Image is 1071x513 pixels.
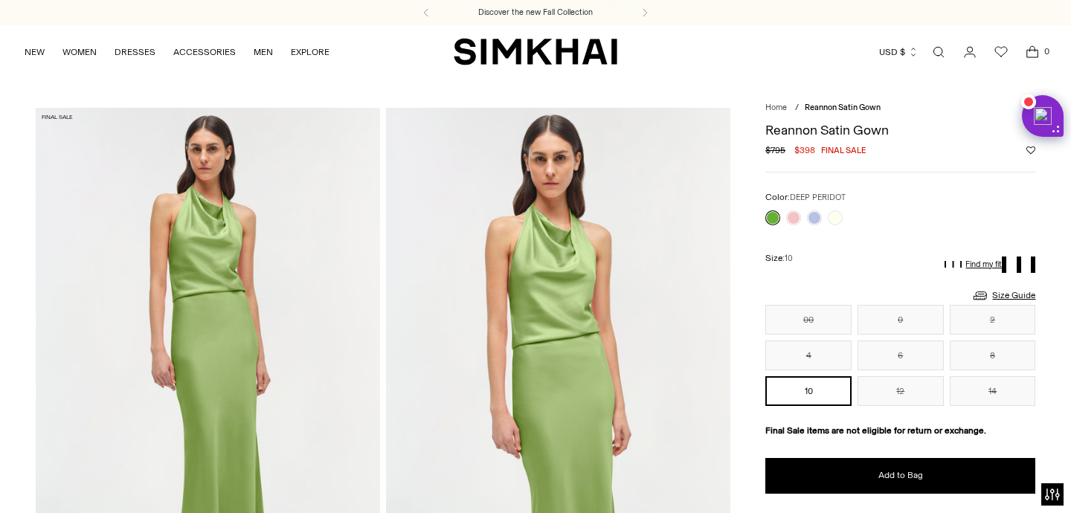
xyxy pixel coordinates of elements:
span: 10 [785,254,793,263]
a: WOMEN [62,36,97,68]
button: Add to Wishlist [1026,146,1035,155]
a: NEW [25,36,45,68]
span: 0 [1040,45,1053,58]
a: Open cart modal [1017,37,1047,67]
span: $398 [794,143,815,157]
label: Size: [765,251,793,265]
label: Color: [765,190,846,204]
button: 2 [950,305,1036,335]
div: / [795,102,799,114]
s: $795 [765,143,785,157]
a: MEN [254,36,273,68]
span: DEEP PERIDOT [790,193,846,202]
strong: Final Sale items are not eligible for return or exchange. [765,425,986,436]
button: 12 [858,376,944,406]
a: Home [765,103,787,112]
button: 0 [858,305,944,335]
a: EXPLORE [291,36,329,68]
a: ACCESSORIES [173,36,236,68]
button: USD $ [879,36,919,68]
a: Discover the new Fall Collection [478,7,593,19]
h1: Reannon Satin Gown [765,123,1035,137]
button: 4 [765,341,852,370]
span: Add to Bag [878,469,923,482]
nav: breadcrumbs [765,102,1035,114]
button: 6 [858,341,944,370]
a: Open search modal [924,37,953,67]
button: 8 [950,341,1036,370]
a: Size Guide [971,286,1035,305]
button: 00 [765,305,852,335]
button: 10 [765,376,852,406]
a: SIMKHAI [454,37,617,66]
a: Wishlist [986,37,1016,67]
button: 14 [950,376,1036,406]
a: DRESSES [115,36,155,68]
span: Reannon Satin Gown [805,103,881,112]
button: Add to Bag [765,458,1035,494]
a: Go to the account page [955,37,985,67]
